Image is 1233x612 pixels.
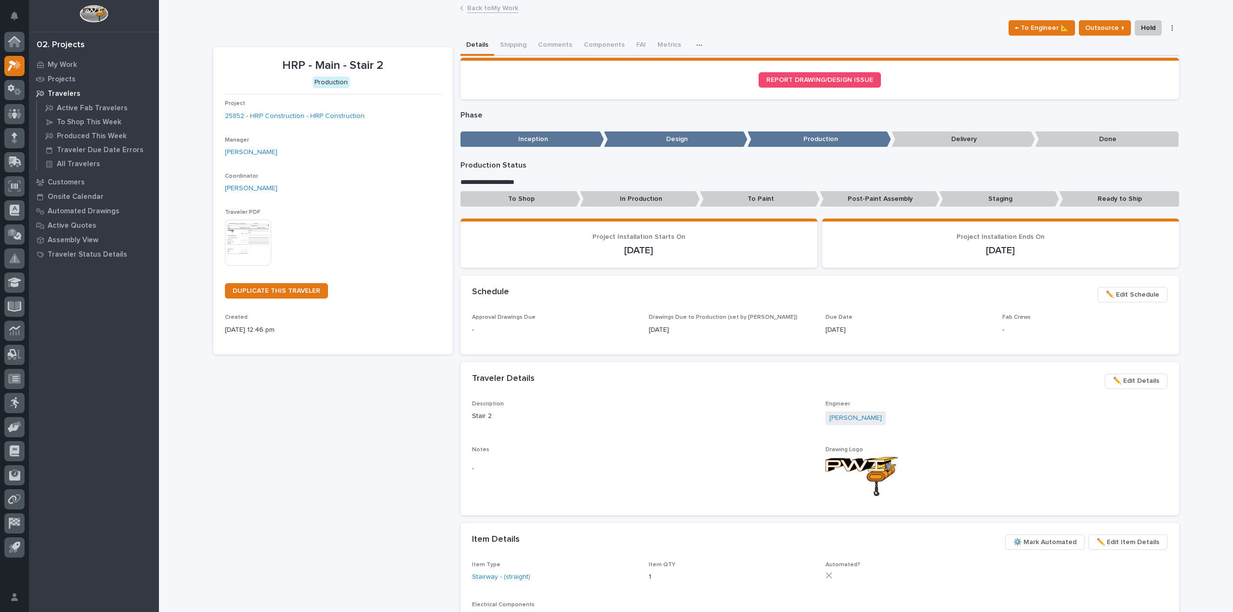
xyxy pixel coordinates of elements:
p: 1 [649,572,814,582]
img: rvT90hYdNXYvql-KLm7IvVXooNaRQOTHy-5oYJoGiJ0 [826,457,898,496]
span: REPORT DRAWING/DESIGN ISSUE [766,77,873,83]
span: Project Installation Ends On [957,234,1045,240]
a: [PERSON_NAME] [225,183,277,194]
span: Approval Drawings Due [472,314,536,320]
p: Customers [48,178,85,187]
button: Components [578,36,630,56]
span: ✏️ Edit Schedule [1106,289,1159,300]
a: Active Quotes [29,218,159,233]
a: To Shop This Week [37,115,159,129]
a: 25852 - HRP Construction - HRP Construction [225,111,365,121]
p: [DATE] [649,325,814,335]
p: Active Quotes [48,221,96,230]
p: - [1002,325,1167,335]
a: Traveler Due Date Errors [37,143,159,156]
p: Design [604,131,748,147]
a: Assembly View [29,233,159,247]
button: Outsource ↑ [1079,20,1131,36]
h2: Item Details [472,534,520,545]
p: Delivery [892,131,1035,147]
a: Traveler Status Details [29,247,159,261]
p: [DATE] [826,325,991,335]
p: Traveler Due Date Errors [57,146,144,155]
p: Projects [48,75,76,84]
p: Automated Drawings [48,207,119,216]
a: Automated Drawings [29,204,159,218]
a: Projects [29,72,159,86]
p: To Shop This Week [57,118,121,127]
p: Travelers [48,90,80,98]
span: ✏️ Edit Item Details [1097,536,1159,548]
p: Ready to Ship [1059,191,1179,207]
button: Comments [532,36,578,56]
span: Automated? [826,562,860,568]
p: [DATE] [472,245,806,256]
a: Stairway - (straight) [472,572,530,582]
a: Customers [29,175,159,189]
span: Due Date [826,314,853,320]
span: Project Installation Starts On [592,234,685,240]
span: Drawings Due to Production (set by [PERSON_NAME]) [649,314,798,320]
p: Post-Paint Assembly [820,191,940,207]
button: ← To Engineer 📐 [1009,20,1075,36]
p: - [472,464,814,474]
span: Manager [225,137,249,143]
p: Done [1035,131,1179,147]
span: Item QTY [649,562,675,568]
span: DUPLICATE THIS TRAVELER [233,287,320,294]
span: Fab Crews [1002,314,1031,320]
p: Staging [939,191,1059,207]
span: Traveler PDF [225,209,261,215]
button: Shipping [494,36,532,56]
span: Item Type [472,562,500,568]
a: REPORT DRAWING/DESIGN ISSUE [759,72,881,88]
div: Notifications [12,12,25,27]
a: DUPLICATE THIS TRAVELER [225,283,328,299]
span: ✏️ Edit Details [1113,375,1159,387]
button: ⚙️ Mark Automated [1005,534,1085,550]
p: Produced This Week [57,132,127,141]
h2: Traveler Details [472,374,535,384]
img: Workspace Logo [79,5,108,23]
span: ← To Engineer 📐 [1015,22,1069,34]
button: ✏️ Edit Schedule [1098,287,1167,302]
span: ⚙️ Mark Automated [1013,536,1076,548]
a: Produced This Week [37,129,159,143]
span: Electrical Components [472,602,535,608]
div: Production [313,77,350,89]
span: Coordinator [225,173,258,179]
p: Phase [460,111,1179,120]
p: - [472,325,637,335]
button: Details [460,36,494,56]
span: Project [225,101,245,106]
p: All Travelers [57,160,100,169]
span: Created [225,314,248,320]
a: Back toMy Work [467,2,518,13]
span: Description [472,401,504,407]
p: Production Status [460,161,1179,170]
h2: Schedule [472,287,509,298]
p: HRP - Main - Stair 2 [225,59,441,73]
button: Hold [1135,20,1162,36]
p: [DATE] [834,245,1167,256]
a: Onsite Calendar [29,189,159,204]
p: Production [748,131,891,147]
button: Notifications [4,6,25,26]
button: ✏️ Edit Details [1105,374,1167,389]
a: [PERSON_NAME] [225,147,277,157]
span: Drawing Logo [826,447,863,453]
p: Traveler Status Details [48,250,127,259]
a: Active Fab Travelers [37,101,159,115]
a: Travelers [29,86,159,101]
p: Inception [460,131,604,147]
span: Outsource ↑ [1085,22,1125,34]
span: Hold [1141,22,1155,34]
button: ✏️ Edit Item Details [1089,534,1167,550]
p: Onsite Calendar [48,193,104,201]
p: To Shop [460,191,580,207]
p: Stair 2 [472,411,814,421]
a: All Travelers [37,157,159,170]
a: [PERSON_NAME] [829,413,882,423]
div: 02. Projects [37,40,85,51]
p: Assembly View [48,236,98,245]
